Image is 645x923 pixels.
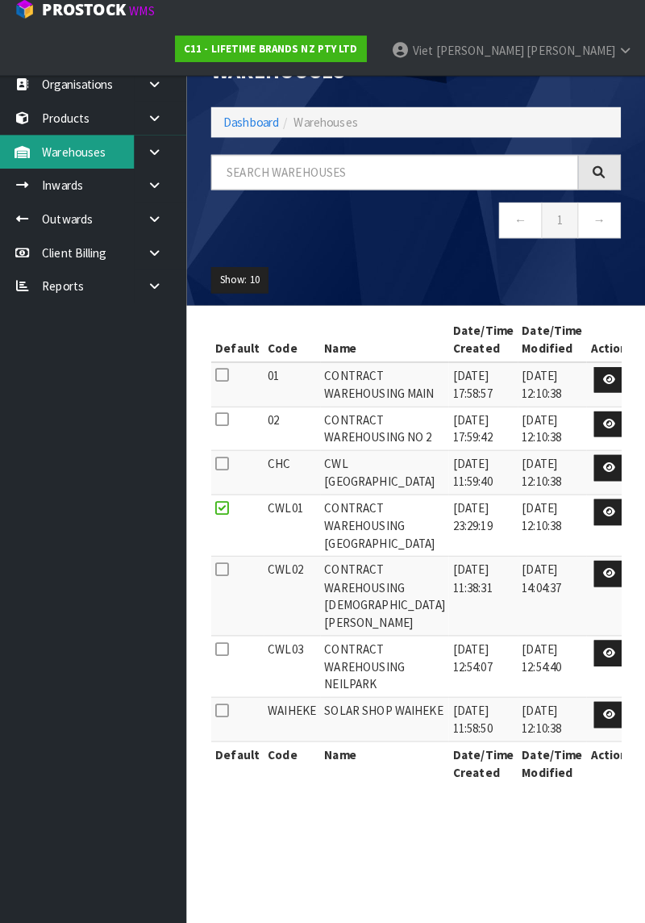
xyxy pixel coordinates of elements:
td: CONTRACT WAREHOUSING MAIN [325,371,451,415]
th: Name [325,745,451,787]
th: Default [218,328,269,371]
th: Date/Time Modified [519,328,587,371]
span: Viet [PERSON_NAME] [416,56,526,72]
td: CONTRACT WAREHOUSING NO 2 [325,415,451,458]
nav: Page navigation [218,214,621,253]
th: Action [587,328,631,371]
a: → [578,214,621,248]
td: [DATE] 23:29:19 [451,502,519,562]
td: [DATE] 12:54:40 [519,641,587,701]
a: Dashboard [230,127,285,143]
span: ProStock [52,14,134,35]
td: CWL02 [269,562,325,641]
span: Warehouses [299,127,362,143]
th: Date/Time Modified [519,745,587,787]
td: [DATE] 12:10:38 [519,502,587,562]
td: [DATE] 12:10:38 [519,371,587,415]
td: CONTRACT WAREHOUSING [GEOGRAPHIC_DATA] [325,502,451,562]
h1: Warehouses [218,73,407,96]
th: Date/Time Created [451,328,519,371]
td: [DATE] 12:54:07 [451,641,519,701]
td: [DATE] 12:10:38 [519,415,587,458]
td: CWL01 [269,502,325,562]
td: [DATE] 17:59:42 [451,415,519,458]
td: WAIHEKE [269,701,325,745]
img: cube-alt.png [24,14,44,34]
small: WMS [137,18,162,33]
button: Show: 10 [218,278,274,303]
td: CHC [269,458,325,502]
a: ← [501,214,543,248]
td: CONTRACT WAREHOUSING [DEMOGRAPHIC_DATA] [PERSON_NAME] [325,562,451,641]
th: Date/Time Created [451,745,519,787]
td: [DATE] 17:58:57 [451,371,519,415]
td: CWL03 [269,641,325,701]
td: [DATE] 12:10:38 [519,701,587,745]
td: [DATE] 11:59:40 [451,458,519,502]
td: [DATE] 11:38:31 [451,562,519,641]
td: CONTRACT WAREHOUSING NEILPARK [325,641,451,701]
th: Code [269,328,325,371]
td: CWL [GEOGRAPHIC_DATA] [325,458,451,502]
th: Default [218,745,269,787]
th: Name [325,328,451,371]
input: Search warehouses [218,167,579,202]
td: [DATE] 12:10:38 [519,458,587,502]
td: 01 [269,371,325,415]
td: [DATE] 11:58:50 [451,701,519,745]
th: Code [269,745,325,787]
td: SOLAR SHOP WAIHEKE [325,701,451,745]
strong: C11 - LIFETIME BRANDS NZ PTY LTD [191,56,362,69]
th: Action [587,745,631,787]
td: 02 [269,415,325,458]
span: [PERSON_NAME] [528,56,615,72]
td: [DATE] 14:04:37 [519,562,587,641]
a: 1 [543,214,579,248]
a: C11 - LIFETIME BRANDS NZ PTY LTD [182,50,371,76]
